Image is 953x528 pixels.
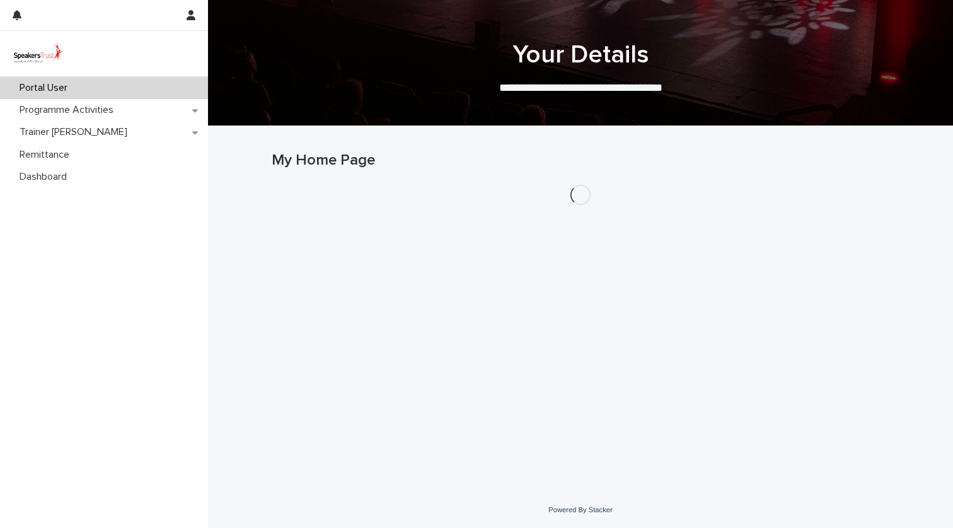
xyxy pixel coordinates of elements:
p: Remittance [14,149,79,161]
p: Programme Activities [14,104,124,116]
p: Trainer [PERSON_NAME] [14,126,137,138]
p: Dashboard [14,171,77,183]
a: Powered By Stacker [548,506,612,513]
img: UVamC7uQTJC0k9vuxGLS [10,41,66,66]
h1: My Home Page [272,151,889,170]
h1: Your Details [272,40,889,70]
p: Portal User [14,82,78,94]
